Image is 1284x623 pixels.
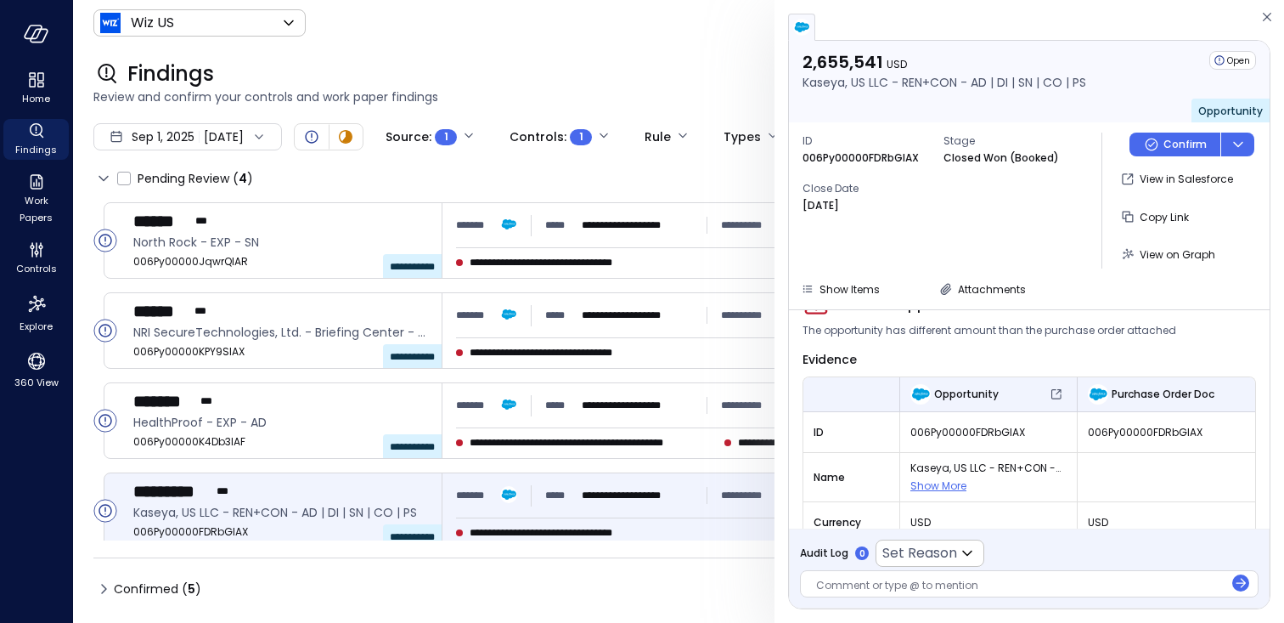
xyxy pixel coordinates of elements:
div: Work Papers [3,170,69,228]
span: Opportunity [934,386,999,403]
span: 006Py00000FDRbGIAX [1088,424,1245,441]
p: View in Salesforce [1140,171,1233,188]
div: Open [93,409,117,433]
button: Copy Link [1116,202,1196,231]
p: Confirm [1163,136,1207,153]
span: Kaseya, US LLC - REN+CON - AD | DI | SN | CO | PS [910,460,1067,477]
span: USD [887,57,907,71]
span: North Rock - EXP - SN [133,233,428,252]
span: Purchase Order Doc [1112,386,1214,403]
p: 006Py00000FDRbGIAX [802,150,919,167]
span: Name [814,469,889,486]
button: dropdown-icon-button [1220,133,1254,156]
img: Opportunity [910,384,931,405]
div: Rule [645,122,671,151]
p: 0 [859,547,865,560]
img: salesforce [793,19,810,36]
span: NRI SecureTechnologies, Ltd. - Briefing Center - NB - AD | SN | CO | DI [133,323,428,342]
span: Kaseya, US LLC - REN+CON - AD | DI | SN | CO | PS [133,503,428,522]
div: Findings [3,119,69,160]
button: Confirm [1129,133,1220,156]
p: Closed Won (Booked) [943,150,1059,167]
span: Explore [20,318,53,335]
span: Opportunity [1198,104,1263,118]
button: Show Items [794,279,887,299]
span: 1 [444,128,448,145]
span: HealthProof - EXP - AD [133,413,428,432]
div: Source : [386,122,457,151]
span: ID [814,424,889,441]
div: Open [301,127,322,147]
p: Wiz US [131,13,174,33]
p: [DATE] [802,197,839,214]
span: Show Items [819,282,880,297]
p: Kaseya, US LLC - REN+CON - AD | DI | SN | CO | PS [802,73,1086,92]
div: Open [93,319,117,343]
span: Confirmed [114,575,201,603]
img: Purchase Order Doc [1088,384,1108,405]
div: Types [724,122,761,151]
div: Open [93,499,117,523]
span: 006Py00000K4Db3IAF [133,433,428,450]
span: Controls [16,260,57,277]
span: USD [910,514,1067,531]
button: Attachments [932,279,1033,299]
span: Evidence [802,351,857,368]
span: Findings [15,141,57,158]
p: Set Reason [882,543,957,564]
div: 360 View [3,347,69,393]
span: The opportunity has different amount than the purchase order attached [802,322,1176,339]
p: 2,655,541 [802,51,1086,73]
span: Findings [127,60,214,88]
div: Explore [3,289,69,337]
div: Controls : [510,122,592,151]
span: USD [1088,514,1245,531]
div: ( ) [233,169,253,188]
div: Controls [3,238,69,279]
span: 4 [239,170,247,187]
span: 006Py00000KPY9SIAX [133,343,428,360]
button: View in Salesforce [1116,165,1240,194]
span: Review and confirm your controls and work paper findings [93,88,1264,106]
span: Show More [910,479,966,493]
div: Open [1209,51,1256,70]
div: Button group with a nested menu [1129,133,1254,156]
span: 360 View [14,374,59,391]
div: Home [3,68,69,109]
span: Audit Log [800,545,848,562]
span: Work Papers [10,192,62,226]
span: Copy Link [1140,210,1189,224]
span: Home [22,90,50,107]
span: 5 [188,581,195,598]
img: Icon [100,13,121,33]
span: 006Py00000FDRbGIAX [910,424,1067,441]
span: 1 [579,128,583,145]
div: ( ) [182,580,201,598]
span: 006Py00000JqwrQIAR [133,253,428,270]
div: Open [93,229,117,252]
div: In Progress [335,127,356,147]
span: View on Graph [1140,247,1215,262]
span: 006Py00000FDRbGIAX [133,524,428,541]
span: Pending Review [138,165,253,192]
span: Attachments [958,282,1026,297]
span: Stage [943,133,1071,150]
span: Close Date [802,180,930,197]
span: ID [802,133,930,150]
span: Sep 1, 2025 [132,127,194,146]
span: Currency [814,514,889,531]
button: View on Graph [1116,240,1222,269]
